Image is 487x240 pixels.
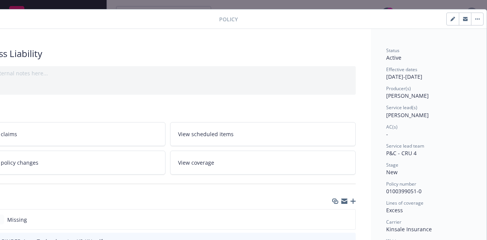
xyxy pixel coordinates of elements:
[178,130,234,138] span: View scheduled items
[386,149,417,157] span: P&C - CRU 4
[386,54,401,61] span: Active
[386,143,424,149] span: Service lead team
[386,124,398,130] span: AC(s)
[386,47,399,54] span: Status
[386,66,417,73] span: Effective dates
[386,188,422,195] span: 0100399051-0
[386,104,417,111] span: Service lead(s)
[386,111,429,119] span: [PERSON_NAME]
[386,206,471,214] div: Excess
[386,181,416,187] span: Policy number
[178,159,214,167] span: View coverage
[170,151,356,175] a: View coverage
[386,85,411,92] span: Producer(s)
[386,226,432,233] span: Kinsale Insurance
[7,216,27,224] span: Missing
[386,219,401,225] span: Carrier
[386,200,423,206] span: Lines of coverage
[386,66,471,81] div: [DATE] - [DATE]
[386,168,398,176] span: New
[386,92,429,99] span: [PERSON_NAME]
[170,122,356,146] a: View scheduled items
[219,15,238,23] span: Policy
[386,162,398,168] span: Stage
[386,130,388,138] span: -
